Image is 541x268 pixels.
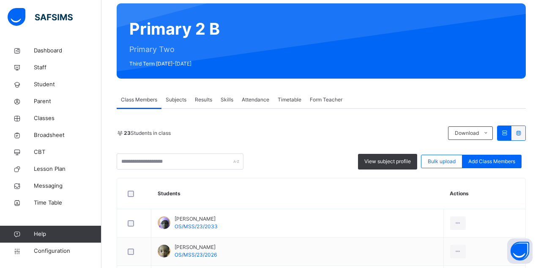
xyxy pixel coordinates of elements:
span: Staff [34,63,101,72]
span: Bulk upload [428,158,456,165]
span: Broadsheet [34,131,101,139]
span: Student [34,80,101,89]
span: Timetable [278,96,301,104]
span: Results [195,96,212,104]
span: Class Members [121,96,157,104]
th: Actions [443,178,525,209]
span: Students in class [124,129,171,137]
span: OS/MSS/23/2026 [175,252,217,258]
span: Help [34,230,101,238]
th: Students [151,178,444,209]
span: Parent [34,97,101,106]
span: Attendance [242,96,269,104]
span: Download [455,129,479,137]
span: Time Table [34,199,101,207]
span: Classes [34,114,101,123]
button: Open asap [507,238,533,264]
span: Subjects [166,96,186,104]
b: 23 [124,130,131,136]
span: Add Class Members [468,158,515,165]
span: Lesson Plan [34,165,101,173]
span: [PERSON_NAME] [175,243,217,251]
span: View subject profile [364,158,411,165]
span: CBT [34,148,101,156]
span: [PERSON_NAME] [175,215,218,223]
span: Third Term [DATE]-[DATE] [129,60,220,68]
span: Skills [221,96,233,104]
span: Messaging [34,182,101,190]
span: OS/MSS/23/2033 [175,223,218,230]
span: Configuration [34,247,101,255]
span: Form Teacher [310,96,342,104]
img: safsims [8,8,73,26]
span: Dashboard [34,46,101,55]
